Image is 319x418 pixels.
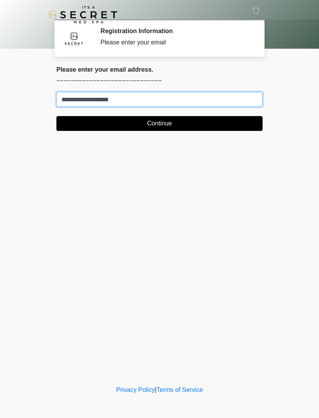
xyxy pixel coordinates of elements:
[49,6,117,23] img: It's A Secret Med Spa Logo
[56,116,263,131] button: Continue
[155,386,156,393] a: |
[56,76,263,86] p: ~~~~~~~~~~~~~~~~~~~~~~~~~~~~~
[156,386,203,393] a: Terms of Service
[100,27,251,35] h2: Registration Information
[56,66,263,73] h2: Please enter your email address.
[62,27,86,51] img: Agent Avatar
[100,38,251,47] div: Please enter your email
[116,386,155,393] a: Privacy Policy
